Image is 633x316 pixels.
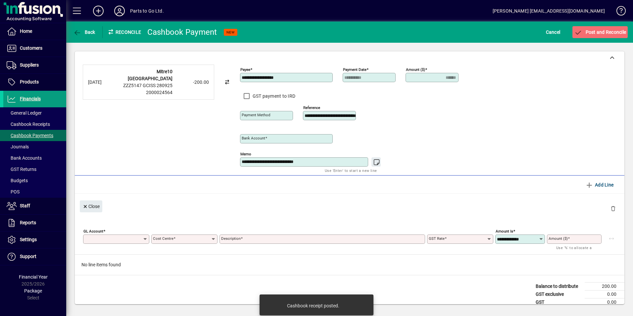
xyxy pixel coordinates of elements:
td: GST [532,298,585,306]
span: Cancel [546,27,560,37]
span: Cashbook Receipts [7,122,50,127]
span: Journals [7,144,29,149]
td: 0.00 [585,290,624,298]
a: Support [3,248,66,265]
div: Cashbook receipt posted. [287,302,339,309]
button: Delete [605,200,621,216]
a: GST Returns [3,164,66,175]
a: Staff [3,198,66,214]
span: Financial Year [19,274,48,280]
a: Cashbook Payments [3,130,66,141]
button: Add [88,5,109,17]
label: GST payment to IRD [251,93,296,99]
td: 200.00 [585,283,624,290]
td: 0.00 [585,298,624,306]
mat-label: Description [221,236,241,241]
span: Budgets [7,178,28,183]
mat-label: Amount ($) [406,67,425,72]
div: [PERSON_NAME] [EMAIL_ADDRESS][DOMAIN_NAME] [493,6,605,16]
a: Customers [3,40,66,57]
span: Reports [20,220,36,225]
button: Back [72,26,97,38]
mat-label: Memo [240,152,251,156]
span: Staff [20,203,30,208]
a: Reports [3,215,66,231]
span: Suppliers [20,62,39,68]
app-page-header-button: Close [78,203,104,209]
span: Bank Accounts [7,155,42,161]
span: Customers [20,45,42,51]
span: Cashbook Payments [7,133,53,138]
span: Products [20,79,39,84]
a: Journals [3,141,66,152]
mat-hint: Use 'Enter' to start a new line [325,167,377,174]
mat-label: Cost Centre [153,236,173,241]
a: Products [3,74,66,90]
td: GST exclusive [532,290,585,298]
mat-label: Payment method [242,113,270,117]
div: No line items found [75,255,624,275]
div: Cashbook Payment [147,27,217,37]
span: Home [20,28,32,34]
span: Support [20,254,36,259]
span: Settings [20,237,37,242]
a: Budgets [3,175,66,186]
mat-label: Amount is [496,229,513,234]
mat-label: Bank Account [242,136,265,140]
app-page-header-button: Delete [605,205,621,211]
mat-label: Reference [303,105,320,110]
span: General Ledger [7,110,42,116]
div: [DATE] [88,79,115,86]
button: Cancel [544,26,562,38]
a: General Ledger [3,107,66,119]
span: POS [7,189,20,194]
app-page-header-button: Back [66,26,103,38]
div: Parts to Go Ltd. [130,6,164,16]
a: POS [3,186,66,197]
span: NEW [226,30,235,34]
a: Home [3,23,66,40]
mat-label: Amount ($) [549,236,568,241]
span: ZZZ5147 GCISS 280925 2000024564 [123,83,172,95]
a: Cashbook Receipts [3,119,66,130]
mat-label: Payee [240,67,250,72]
a: Settings [3,232,66,248]
span: Back [73,29,95,35]
a: Knowledge Base [611,1,625,23]
mat-label: GL Account [83,229,103,234]
span: Package [24,288,42,293]
mat-label: Payment Date [343,67,366,72]
mat-label: GST rate [429,236,445,241]
button: Post and Reconcile [572,26,628,38]
button: Profile [109,5,130,17]
div: Reconcile [103,27,142,37]
mat-hint: Use '%' to allocate a percentage [556,244,596,258]
span: Post and Reconcile [574,29,626,35]
span: Financials [20,96,41,101]
a: Bank Accounts [3,152,66,164]
div: -200.00 [176,79,209,86]
button: Close [80,200,102,212]
span: GST Returns [7,167,36,172]
a: Suppliers [3,57,66,74]
td: Balance to distribute [532,283,585,290]
span: Close [82,201,100,212]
